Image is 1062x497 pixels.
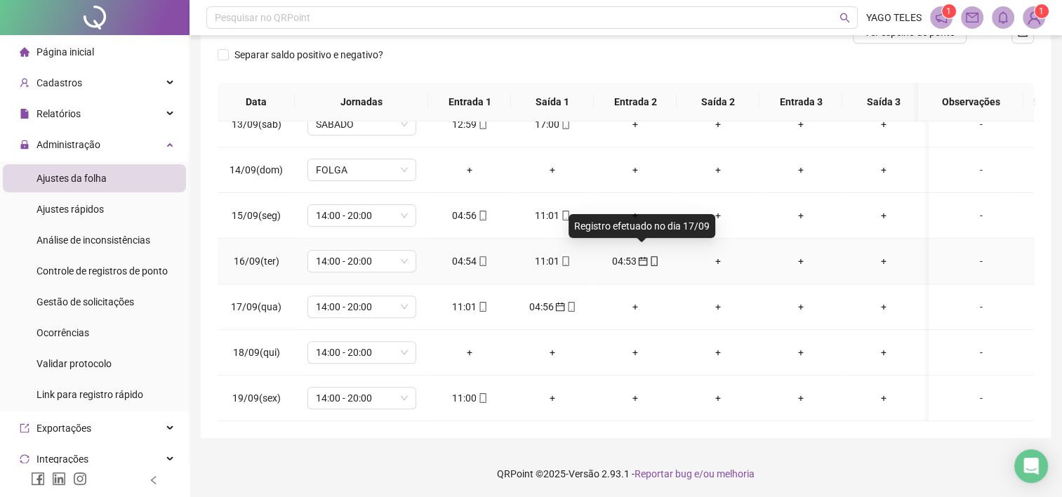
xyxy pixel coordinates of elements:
[688,299,748,314] div: +
[36,327,89,338] span: Ocorrências
[20,423,29,433] span: export
[854,162,914,178] div: +
[439,390,500,406] div: 11:00
[929,94,1012,110] span: Observações
[940,162,1023,178] div: -
[842,83,925,121] th: Saída 3
[637,256,648,266] span: calendar
[866,10,922,25] span: YAGO TELES
[839,13,850,23] span: search
[316,114,408,135] span: SÁBADO
[522,299,583,314] div: 04:56
[565,302,576,312] span: mobile
[554,302,565,312] span: calendar
[233,347,280,358] span: 18/09(qui)
[854,208,914,223] div: +
[439,345,500,360] div: +
[20,47,29,57] span: home
[522,162,583,178] div: +
[771,117,831,132] div: +
[935,11,948,24] span: notification
[940,208,1023,223] div: -
[522,390,583,406] div: +
[522,253,583,269] div: 11:01
[36,173,107,184] span: Ajustes da folha
[854,117,914,132] div: +
[942,4,956,18] sup: 1
[559,256,571,266] span: mobile
[477,256,488,266] span: mobile
[232,210,281,221] span: 15/09(seg)
[231,301,281,312] span: 17/09(qua)
[439,117,500,132] div: 12:59
[316,205,408,226] span: 14:00 - 20:00
[854,345,914,360] div: +
[36,46,94,58] span: Página inicial
[688,117,748,132] div: +
[854,390,914,406] div: +
[439,208,500,223] div: 04:56
[20,78,29,88] span: user-add
[605,253,665,269] div: 04:53
[229,47,389,62] span: Separar saldo positivo e negativo?
[36,296,134,307] span: Gestão de solicitações
[940,345,1023,360] div: -
[966,11,978,24] span: mail
[477,302,488,312] span: mobile
[439,253,500,269] div: 04:54
[594,83,677,121] th: Entrada 2
[316,342,408,363] span: 14:00 - 20:00
[52,472,66,486] span: linkedin
[230,164,283,175] span: 14/09(dom)
[997,11,1009,24] span: bell
[1035,4,1049,18] sup: Atualize o seu contato no menu Meus Dados
[316,251,408,272] span: 14:00 - 20:00
[522,208,583,223] div: 11:01
[36,423,91,434] span: Exportações
[1039,6,1044,16] span: 1
[439,299,500,314] div: 11:01
[918,83,1023,121] th: Observações
[854,253,914,269] div: +
[771,345,831,360] div: +
[605,208,665,223] div: +
[36,265,168,277] span: Controle de registros de ponto
[946,6,951,16] span: 1
[477,211,488,220] span: mobile
[522,117,583,132] div: 17:00
[20,140,29,150] span: lock
[688,253,748,269] div: +
[771,208,831,223] div: +
[36,389,143,400] span: Link para registro rápido
[940,117,1023,132] div: -
[635,468,755,479] span: Reportar bug e/ou melhoria
[234,256,279,267] span: 16/09(ter)
[477,119,488,129] span: mobile
[149,475,159,485] span: left
[605,390,665,406] div: +
[36,108,81,119] span: Relatórios
[232,392,281,404] span: 19/09(sex)
[36,453,88,465] span: Integrações
[688,345,748,360] div: +
[771,253,831,269] div: +
[218,83,295,121] th: Data
[20,109,29,119] span: file
[428,83,511,121] th: Entrada 1
[688,390,748,406] div: +
[771,299,831,314] div: +
[511,83,594,121] th: Saída 1
[688,162,748,178] div: +
[940,253,1023,269] div: -
[605,162,665,178] div: +
[771,390,831,406] div: +
[73,472,87,486] span: instagram
[854,299,914,314] div: +
[569,468,599,479] span: Versão
[522,345,583,360] div: +
[316,159,408,180] span: FOLGA
[569,214,715,238] div: Registro efetuado no dia 17/09
[232,119,281,130] span: 13/09(sáb)
[439,162,500,178] div: +
[1014,449,1048,483] div: Open Intercom Messenger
